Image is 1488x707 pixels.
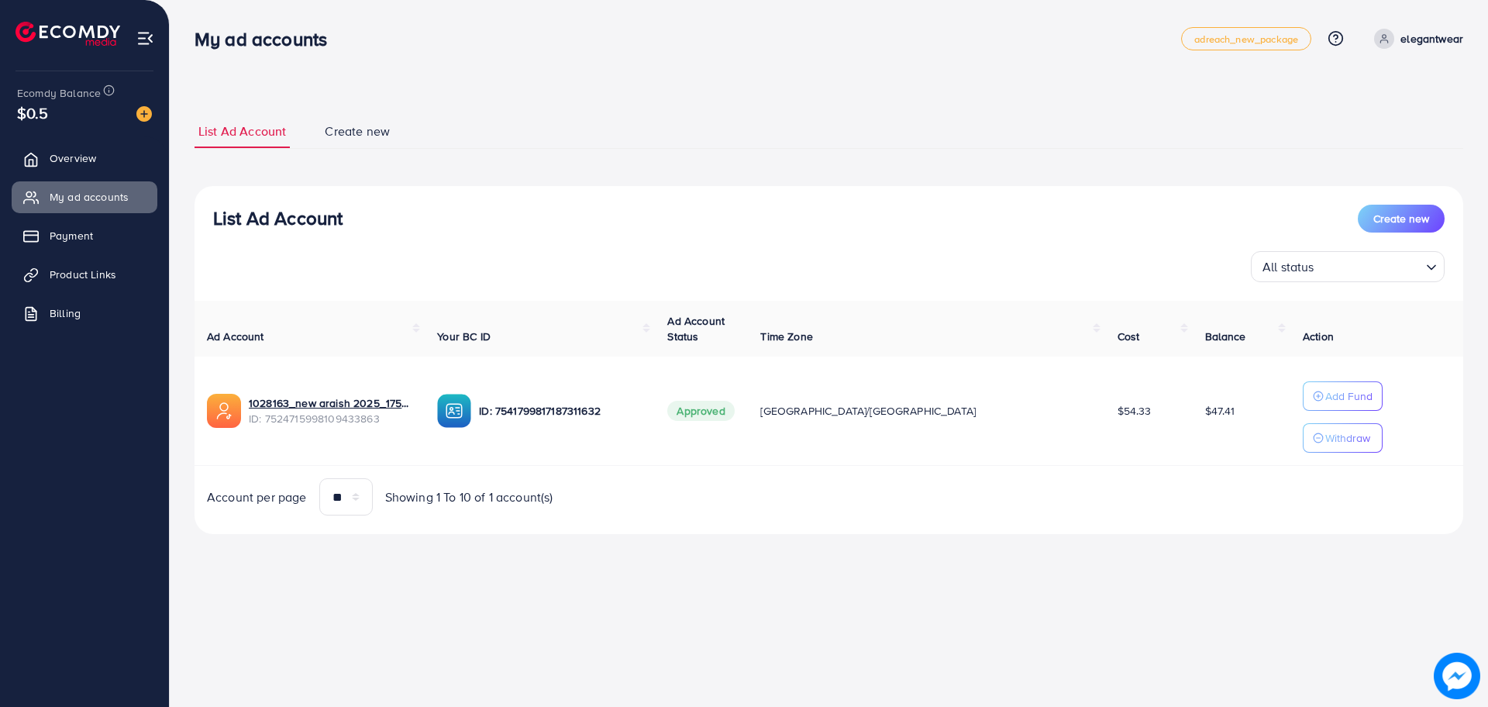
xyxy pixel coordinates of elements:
span: Payment [50,228,93,243]
a: Payment [12,220,157,251]
span: Ad Account [207,329,264,344]
p: ID: 7541799817187311632 [479,402,642,420]
h3: My ad accounts [195,28,339,50]
a: adreach_new_package [1181,27,1311,50]
span: Create new [325,122,390,140]
span: adreach_new_package [1194,34,1298,44]
span: Approved [667,401,734,421]
img: image [1434,653,1480,699]
img: ic-ads-acc.e4c84228.svg [207,394,241,428]
a: Billing [12,298,157,329]
img: menu [136,29,154,47]
span: $54.33 [1118,403,1152,419]
p: elegantwear [1400,29,1463,48]
span: Showing 1 To 10 of 1 account(s) [385,488,553,506]
span: Time Zone [760,329,812,344]
button: Withdraw [1303,423,1383,453]
p: Add Fund [1325,387,1373,405]
span: Cost [1118,329,1140,344]
a: Overview [12,143,157,174]
span: Product Links [50,267,116,282]
span: Ad Account Status [667,313,725,344]
span: Ecomdy Balance [17,85,101,101]
span: Create new [1373,211,1429,226]
input: Search for option [1319,253,1420,278]
span: $0.5 [17,102,49,124]
span: $47.41 [1205,403,1235,419]
span: Your BC ID [437,329,491,344]
img: ic-ba-acc.ded83a64.svg [437,394,471,428]
a: My ad accounts [12,181,157,212]
span: Action [1303,329,1334,344]
span: All status [1259,256,1317,278]
span: [GEOGRAPHIC_DATA]/[GEOGRAPHIC_DATA] [760,403,976,419]
button: Create new [1358,205,1445,233]
p: Withdraw [1325,429,1370,447]
h3: List Ad Account [213,207,343,229]
img: image [136,106,152,122]
span: ID: 7524715998109433863 [249,411,412,426]
a: Product Links [12,259,157,290]
span: My ad accounts [50,189,129,205]
span: Balance [1205,329,1246,344]
img: logo [15,22,120,46]
span: Overview [50,150,96,166]
a: elegantwear [1368,29,1463,49]
a: 1028163_new araish 2025_1751984578903 [249,395,412,411]
button: Add Fund [1303,381,1383,411]
span: Account per page [207,488,307,506]
div: <span class='underline'>1028163_new araish 2025_1751984578903</span></br>7524715998109433863 [249,395,412,427]
span: Billing [50,305,81,321]
span: List Ad Account [198,122,286,140]
div: Search for option [1251,251,1445,282]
